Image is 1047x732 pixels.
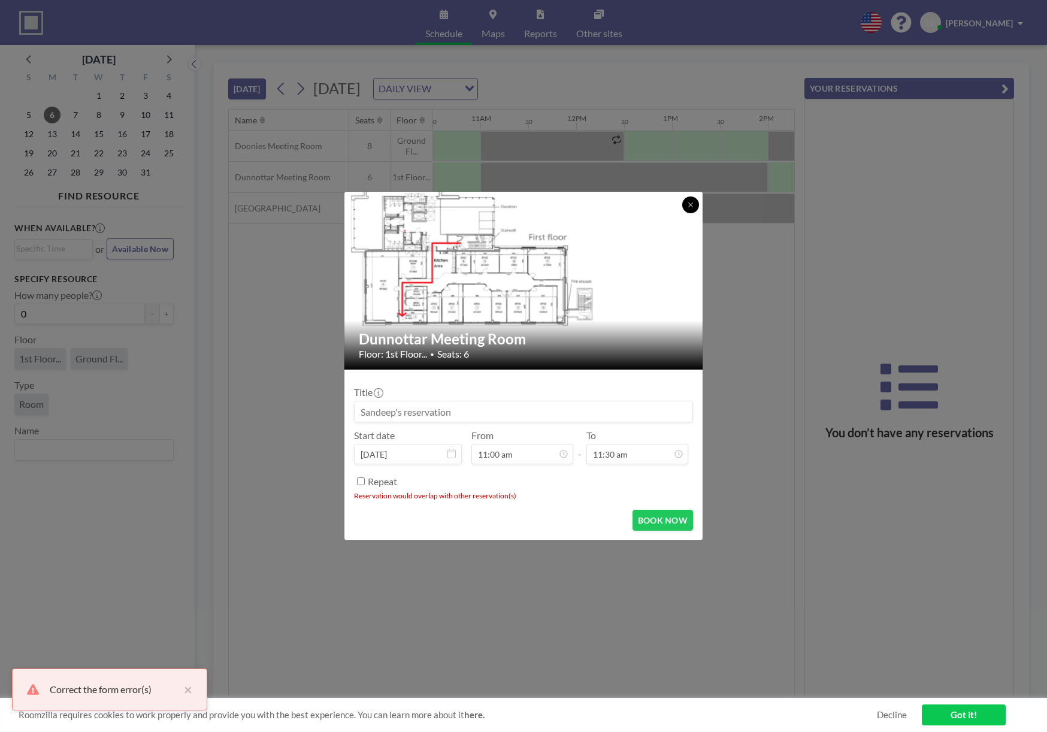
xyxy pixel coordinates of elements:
[344,180,704,382] img: 537.png
[50,682,178,697] div: Correct the form error(s)
[437,348,469,360] span: Seats: 6
[633,510,693,531] button: BOOK NOW
[368,476,397,488] label: Repeat
[178,682,192,697] button: close
[471,429,494,441] label: From
[877,709,907,721] a: Decline
[354,386,382,398] label: Title
[354,491,693,500] li: Reservation would overlap with other reservation(s)
[359,330,689,348] h2: Dunnottar Meeting Room
[354,429,395,441] label: Start date
[586,429,596,441] label: To
[922,704,1006,725] a: Got it!
[430,350,434,359] span: •
[578,434,582,460] span: -
[19,709,877,721] span: Roomzilla requires cookies to work properly and provide you with the best experience. You can lea...
[355,401,692,422] input: Sandeep's reservation
[464,709,485,720] a: here.
[359,348,427,360] span: Floor: 1st Floor...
